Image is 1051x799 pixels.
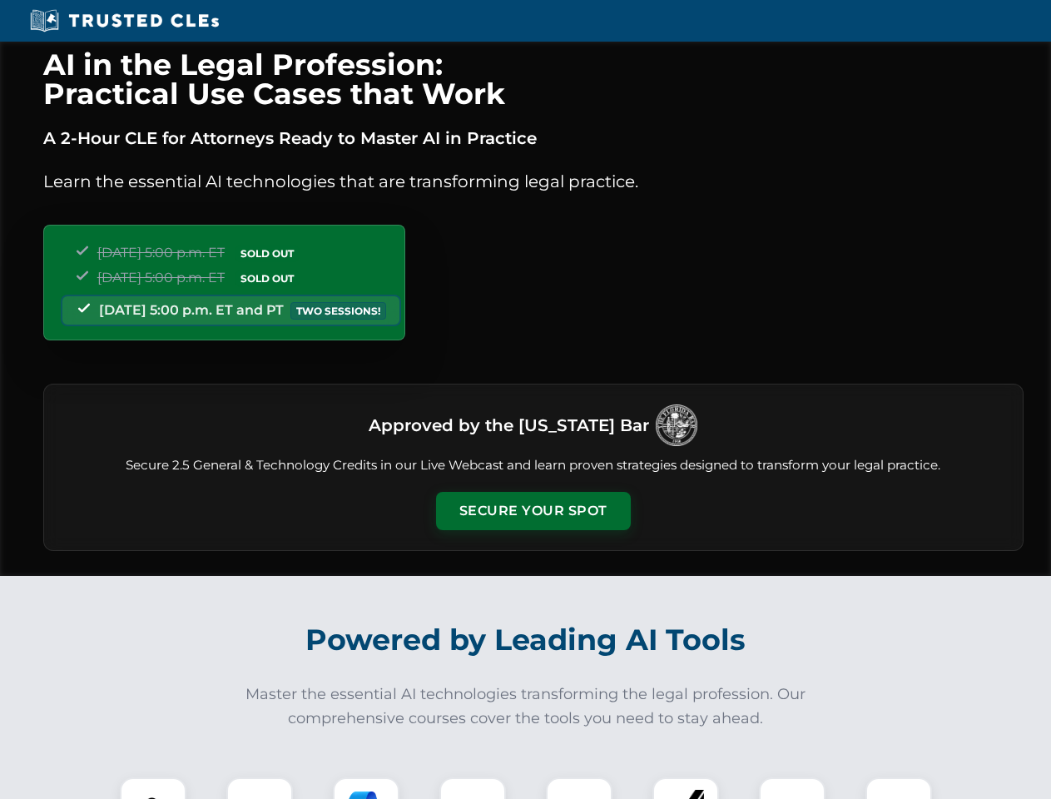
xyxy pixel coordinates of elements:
span: [DATE] 5:00 p.m. ET [97,270,225,285]
h2: Powered by Leading AI Tools [65,611,987,669]
button: Secure Your Spot [436,492,631,530]
img: Logo [656,404,697,446]
p: Secure 2.5 General & Technology Credits in our Live Webcast and learn proven strategies designed ... [64,456,1003,475]
p: A 2-Hour CLE for Attorneys Ready to Master AI in Practice [43,125,1024,151]
img: Trusted CLEs [25,8,224,33]
p: Learn the essential AI technologies that are transforming legal practice. [43,168,1024,195]
span: SOLD OUT [235,270,300,287]
span: SOLD OUT [235,245,300,262]
span: [DATE] 5:00 p.m. ET [97,245,225,261]
h3: Approved by the [US_STATE] Bar [369,410,649,440]
p: Master the essential AI technologies transforming the legal profession. Our comprehensive courses... [235,682,817,731]
h1: AI in the Legal Profession: Practical Use Cases that Work [43,50,1024,108]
